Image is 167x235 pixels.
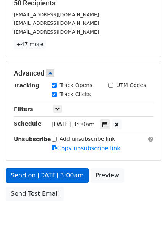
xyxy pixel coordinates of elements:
[14,40,46,49] a: +47 more
[91,168,124,183] a: Preview
[14,12,99,18] small: [EMAIL_ADDRESS][DOMAIN_NAME]
[6,187,64,201] a: Send Test Email
[129,198,167,235] iframe: Chat Widget
[116,81,146,89] label: UTM Codes
[52,121,95,128] span: [DATE] 3:00am
[14,69,153,77] h5: Advanced
[14,106,33,112] strong: Filters
[60,90,91,98] label: Track Clicks
[14,20,99,26] small: [EMAIL_ADDRESS][DOMAIN_NAME]
[6,168,89,183] a: Send on [DATE] 3:00am
[14,29,99,35] small: [EMAIL_ADDRESS][DOMAIN_NAME]
[52,145,120,152] a: Copy unsubscribe link
[60,81,92,89] label: Track Opens
[14,82,39,89] strong: Tracking
[14,121,41,127] strong: Schedule
[60,135,115,143] label: Add unsubscribe link
[14,136,51,142] strong: Unsubscribe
